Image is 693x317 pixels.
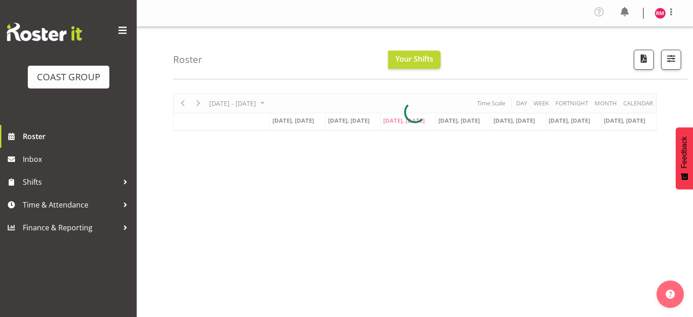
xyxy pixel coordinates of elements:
[23,221,118,234] span: Finance & Reporting
[37,70,100,84] div: COAST GROUP
[388,51,441,69] button: Your Shifts
[661,50,681,70] button: Filter Shifts
[634,50,654,70] button: Download a PDF of the roster according to the set date range.
[7,23,82,41] img: Rosterit website logo
[395,54,433,64] span: Your Shifts
[666,290,675,299] img: help-xxl-2.png
[676,127,693,189] button: Feedback - Show survey
[680,136,688,168] span: Feedback
[23,198,118,212] span: Time & Attendance
[23,130,132,143] span: Roster
[23,175,118,189] span: Shifts
[23,152,132,166] span: Inbox
[173,54,202,65] h4: Roster
[655,8,666,19] img: robert-micheal-hyde10060.jpg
